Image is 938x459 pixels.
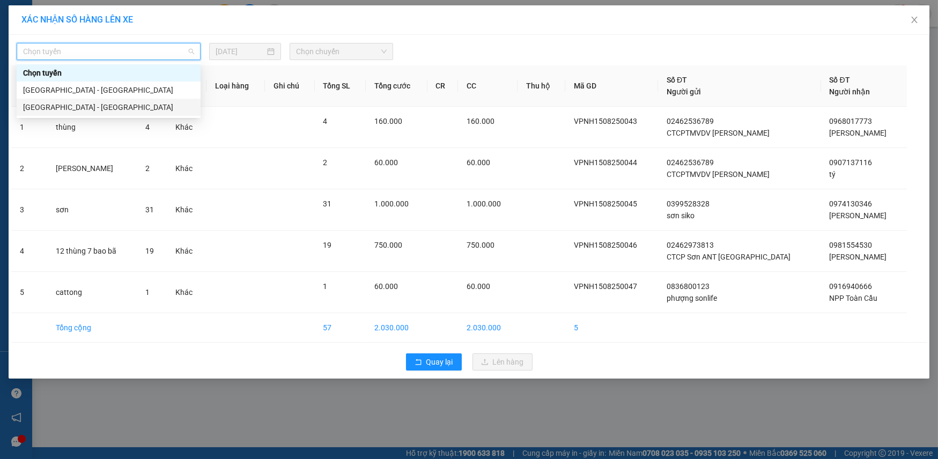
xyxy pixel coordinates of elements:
[467,117,494,125] span: 160.000
[467,199,501,208] span: 1.000.000
[167,231,206,272] td: Khác
[167,107,206,148] td: Khác
[11,189,47,231] td: 3
[667,117,714,125] span: 02462536789
[899,5,929,35] button: Close
[667,87,701,96] span: Người gửi
[296,43,387,60] span: Chọn chuyến
[47,272,137,313] td: cattong
[206,65,265,107] th: Loại hàng
[574,117,637,125] span: VPNH1508250043
[406,353,462,371] button: rollbackQuay lại
[323,117,328,125] span: 4
[667,253,791,261] span: CTCP Sơn ANT [GEOGRAPHIC_DATA]
[145,247,154,255] span: 19
[830,253,887,261] span: [PERSON_NAME]
[427,65,459,107] th: CR
[17,82,201,99] div: Quảng Bình - Hà Nội
[667,282,710,291] span: 0836800123
[145,123,150,131] span: 4
[574,199,637,208] span: VPNH1508250045
[830,294,878,302] span: NPP Toàn Cầu
[23,67,194,79] div: Chọn tuyến
[145,205,154,214] span: 31
[47,231,137,272] td: 12 thùng 7 bao bã
[167,189,206,231] td: Khác
[415,358,422,367] span: rollback
[574,158,637,167] span: VPNH1508250044
[910,16,919,24] span: close
[11,148,47,189] td: 2
[11,272,47,313] td: 5
[830,170,836,179] span: tý
[366,65,427,107] th: Tổng cước
[315,313,366,343] td: 57
[17,99,201,116] div: Hà Nội - Quảng Bình
[167,148,206,189] td: Khác
[518,65,565,107] th: Thu hộ
[565,65,658,107] th: Mã GD
[467,158,490,167] span: 60.000
[374,241,402,249] span: 750.000
[47,148,137,189] td: [PERSON_NAME]
[830,158,873,167] span: 0907137116
[145,164,150,173] span: 2
[458,65,518,107] th: CC
[323,282,328,291] span: 1
[145,288,150,297] span: 1
[667,170,770,179] span: CTCPTMVDV [PERSON_NAME]
[667,211,695,220] span: sơn siko
[467,241,494,249] span: 750.000
[426,356,453,368] span: Quay lại
[323,241,332,249] span: 19
[47,107,137,148] td: thùng
[667,241,714,249] span: 02462973813
[315,65,366,107] th: Tổng SL
[216,46,265,57] input: 15/08/2025
[830,211,887,220] span: [PERSON_NAME]
[830,117,873,125] span: 0968017773
[467,282,490,291] span: 60.000
[47,313,137,343] td: Tổng cộng
[667,129,770,137] span: CTCPTMVDV [PERSON_NAME]
[667,199,710,208] span: 0399528328
[21,14,133,25] span: XÁC NHẬN SỐ HÀNG LÊN XE
[667,294,717,302] span: phượng sonlife
[830,87,870,96] span: Người nhận
[47,189,137,231] td: sơn
[374,158,398,167] span: 60.000
[830,76,850,84] span: Số ĐT
[23,84,194,96] div: [GEOGRAPHIC_DATA] - [GEOGRAPHIC_DATA]
[366,313,427,343] td: 2.030.000
[167,272,206,313] td: Khác
[11,231,47,272] td: 4
[11,107,47,148] td: 1
[830,282,873,291] span: 0916940666
[565,313,658,343] td: 5
[374,117,402,125] span: 160.000
[574,241,637,249] span: VPNH1508250046
[374,199,409,208] span: 1.000.000
[17,64,201,82] div: Chọn tuyến
[830,199,873,208] span: 0974130346
[23,43,194,60] span: Chọn tuyến
[374,282,398,291] span: 60.000
[830,241,873,249] span: 0981554530
[323,158,328,167] span: 2
[574,282,637,291] span: VPNH1508250047
[265,65,314,107] th: Ghi chú
[323,199,332,208] span: 31
[11,65,47,107] th: STT
[472,353,533,371] button: uploadLên hàng
[458,313,518,343] td: 2.030.000
[667,158,714,167] span: 02462536789
[830,129,887,137] span: [PERSON_NAME]
[23,101,194,113] div: [GEOGRAPHIC_DATA] - [GEOGRAPHIC_DATA]
[667,76,687,84] span: Số ĐT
